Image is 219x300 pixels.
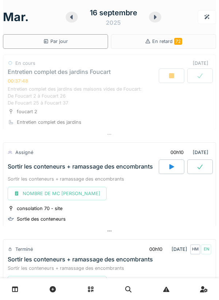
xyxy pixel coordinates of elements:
[201,244,211,254] div: EN
[8,86,211,107] div: Entretien complet des jardins des maisons vides de Foucart: De Foucart 2 à Foucart 26 De Foucart ...
[8,276,107,289] div: NOMBRE DE MC [PERSON_NAME]
[8,78,28,84] div: 00:37:48
[17,205,62,212] div: consolation 70 - site
[174,38,182,45] span: 72
[17,108,37,115] div: foucart 2
[193,60,211,67] div: [DATE]
[43,38,68,45] div: Par jour
[149,246,162,253] div: 00h10
[8,187,107,200] div: NOMBRE DE MC [PERSON_NAME]
[15,246,33,253] div: Terminé
[90,7,137,18] div: 16 septembre
[15,60,35,67] div: En cours
[190,244,200,254] div: HM
[8,175,211,182] div: Sortir les conteneurs + ramassage des encombrants
[164,146,211,159] div: [DATE]
[170,149,184,156] div: 00h10
[8,265,211,272] div: Sortir les conteneurs + ramassage des encombrants
[8,68,111,75] div: Entretien complet des jardins Foucart
[15,149,33,156] div: Assigné
[17,119,81,126] div: Entretien complet des jardins
[143,242,211,256] div: [DATE]
[152,39,182,44] span: En retard
[17,216,66,222] div: Sortie des conteneurs
[3,10,29,24] h1: mar.
[8,256,153,263] div: Sortir les conteneurs + ramassage des encombrants
[106,18,121,27] div: 2025
[8,163,153,170] div: Sortir les conteneurs + ramassage des encombrants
